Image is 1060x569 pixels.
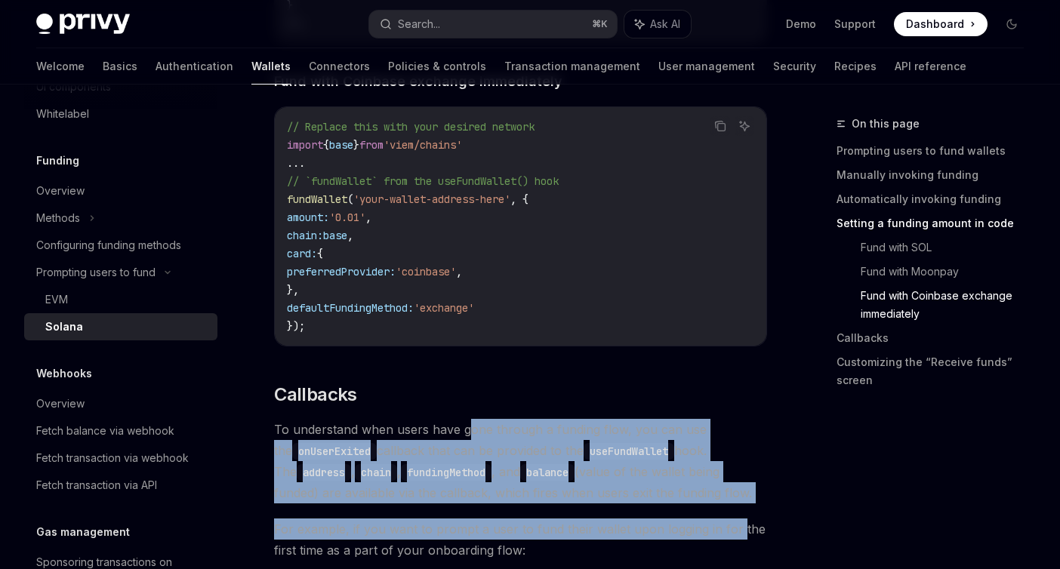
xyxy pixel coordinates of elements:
[365,211,371,224] span: ,
[287,301,414,315] span: defaultFundingMethod:
[36,236,181,254] div: Configuring funding methods
[837,326,1036,350] a: Callbacks
[24,177,217,205] a: Overview
[852,115,920,133] span: On this page
[592,18,608,30] span: ⌘ K
[401,464,491,481] code: fundingMethod
[287,229,323,242] span: chain:
[323,229,347,242] span: base
[36,449,189,467] div: Fetch transaction via webhook
[24,313,217,340] a: Solana
[510,192,528,206] span: , {
[36,48,85,85] a: Welcome
[36,422,174,440] div: Fetch balance via webhook
[24,444,217,472] a: Fetch transaction via webhook
[786,17,816,32] a: Demo
[36,364,92,383] h5: Webhooks
[710,116,730,136] button: Copy the contents from the code block
[347,192,353,206] span: (
[287,211,329,224] span: amount:
[24,417,217,444] a: Fetch balance via webhook
[650,17,680,32] span: Ask AI
[103,48,137,85] a: Basics
[36,182,85,200] div: Overview
[624,11,691,38] button: Ask AI
[287,120,535,134] span: // Replace this with your desired network
[287,247,317,260] span: card:
[735,116,754,136] button: Ask AI
[36,395,85,413] div: Overview
[355,464,397,481] code: chain
[329,211,365,224] span: '0.01'
[45,291,68,309] div: EVM
[297,464,351,481] code: address
[353,192,510,206] span: 'your-wallet-address-here'
[861,260,1036,284] a: Fund with Moonpay
[906,17,964,32] span: Dashboard
[584,443,674,460] code: useFundWallet
[24,232,217,259] a: Configuring funding methods
[274,383,357,407] span: Callbacks
[24,472,217,499] a: Fetch transaction via API
[36,476,157,494] div: Fetch transaction via API
[837,163,1036,187] a: Manually invoking funding
[287,138,323,152] span: import
[317,247,323,260] span: {
[837,211,1036,235] a: Setting a funding amount in code
[24,286,217,313] a: EVM
[1000,12,1024,36] button: Toggle dark mode
[24,390,217,417] a: Overview
[369,11,616,38] button: Search...⌘K
[861,284,1036,326] a: Fund with Coinbase exchange immediately
[414,301,474,315] span: 'exchange'
[834,48,877,85] a: Recipes
[36,152,79,170] h5: Funding
[773,48,816,85] a: Security
[658,48,755,85] a: User management
[309,48,370,85] a: Connectors
[347,229,353,242] span: ,
[287,156,305,170] span: ...
[251,48,291,85] a: Wallets
[36,105,89,123] div: Whitelabel
[45,318,83,336] div: Solana
[36,209,80,227] div: Methods
[837,187,1036,211] a: Automatically invoking funding
[36,14,130,35] img: dark logo
[359,138,384,152] span: from
[287,192,347,206] span: fundWallet
[861,235,1036,260] a: Fund with SOL
[287,283,299,297] span: },
[292,443,377,460] code: onUserExited
[895,48,966,85] a: API reference
[837,139,1036,163] a: Prompting users to fund wallets
[323,138,329,152] span: {
[287,174,559,188] span: // `fundWallet` from the useFundWallet() hook
[837,350,1036,392] a: Customizing the “Receive funds” screen
[329,138,353,152] span: base
[24,100,217,128] a: Whitelabel
[456,265,462,278] span: ,
[36,263,156,281] div: Prompting users to fund
[504,48,640,85] a: Transaction management
[156,48,233,85] a: Authentication
[287,265,396,278] span: preferredProvider:
[274,518,767,561] span: For example, if you want to prompt a user to fund their wallet upon logging in for the first time...
[398,15,440,33] div: Search...
[520,464,575,481] code: balance
[388,48,486,85] a: Policies & controls
[36,523,130,541] h5: Gas management
[384,138,462,152] span: 'viem/chains'
[894,12,988,36] a: Dashboard
[396,265,456,278] span: 'coinbase'
[274,419,767,503] span: To understand when users have gone through a funding flow, you can use the callback that can be p...
[353,138,359,152] span: }
[287,319,305,333] span: });
[834,17,876,32] a: Support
